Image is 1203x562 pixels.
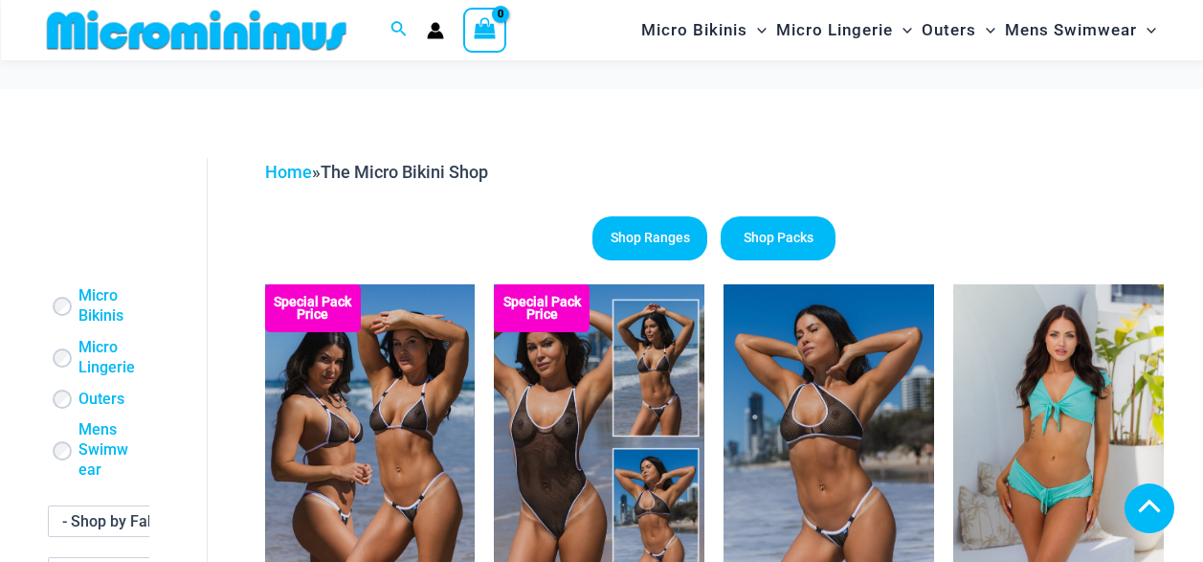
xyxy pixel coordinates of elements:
span: The Micro Bikini Shop [321,162,488,182]
img: MM SHOP LOGO FLAT [39,9,354,52]
b: Special Pack Price [494,296,590,321]
a: Mens Swimwear [78,420,136,480]
a: OutersMenu ToggleMenu Toggle [917,6,1000,55]
span: » [265,162,488,182]
span: - Shop by Fabric [62,512,173,530]
a: Home [265,162,312,182]
a: Shop Packs [721,216,835,260]
a: Micro LingerieMenu ToggleMenu Toggle [771,6,917,55]
span: Outers [922,6,976,55]
a: View Shopping Cart, empty [463,8,507,52]
span: Menu Toggle [747,6,767,55]
nav: Site Navigation [634,3,1165,57]
span: Mens Swimwear [1005,6,1137,55]
a: Outers [78,390,124,410]
span: Micro Lingerie [776,6,893,55]
span: Menu Toggle [976,6,995,55]
a: Micro Bikinis [78,286,136,326]
a: Shop Ranges [592,216,707,260]
a: Account icon link [427,22,444,39]
span: Micro Bikinis [641,6,747,55]
span: Menu Toggle [893,6,912,55]
a: Micro Lingerie [78,338,136,378]
span: Menu Toggle [1137,6,1156,55]
span: - Shop by Fabric [49,506,181,536]
a: Mens SwimwearMenu ToggleMenu Toggle [1000,6,1161,55]
a: Micro BikinisMenu ToggleMenu Toggle [636,6,771,55]
a: Search icon link [390,18,408,42]
b: Special Pack Price [265,296,361,321]
span: - Shop by Fabric [48,506,182,537]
